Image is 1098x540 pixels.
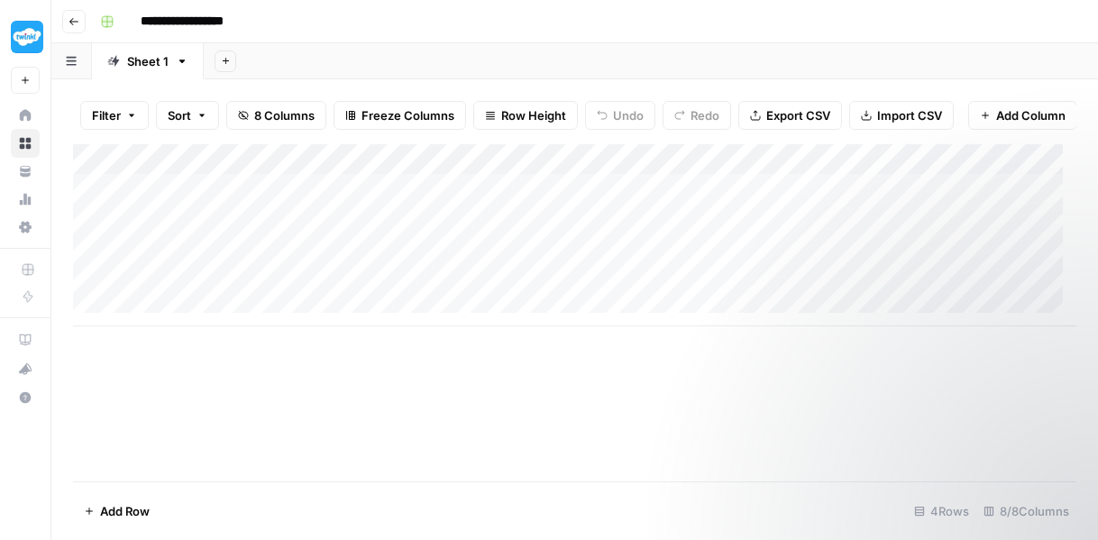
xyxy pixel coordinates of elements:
div: Domain Overview [69,106,161,118]
div: v 4.0.25 [50,29,88,43]
a: Settings [11,213,40,242]
span: Sort [168,106,191,124]
span: Row Height [501,106,566,124]
span: 8 Columns [254,106,315,124]
img: tab_domain_overview_orange.svg [49,105,63,119]
a: Your Data [11,157,40,186]
button: Sort [156,101,219,130]
div: 8/8 Columns [976,497,1076,526]
div: What's new? [12,355,39,382]
a: Home [11,101,40,130]
a: Sheet 1 [92,43,204,79]
button: Help + Support [11,383,40,412]
div: 4 Rows [907,497,976,526]
button: Add Column [968,101,1077,130]
button: Redo [663,101,731,130]
button: What's new? [11,354,40,383]
button: Workspace: Twinkl [11,14,40,59]
button: Undo [585,101,655,130]
span: Import CSV [877,106,942,124]
button: Filter [80,101,149,130]
a: Browse [11,129,40,158]
span: Filter [92,106,121,124]
button: Freeze Columns [334,101,466,130]
img: Twinkl Logo [11,21,43,53]
button: Add Row [73,497,160,526]
a: AirOps Academy [11,325,40,354]
span: Export CSV [766,106,830,124]
div: Keywords by Traffic [199,106,304,118]
span: Undo [613,106,644,124]
span: Add Row [100,502,150,520]
button: Row Height [473,101,578,130]
button: Import CSV [849,101,954,130]
img: logo_orange.svg [29,29,43,43]
img: website_grey.svg [29,47,43,61]
span: Freeze Columns [361,106,454,124]
div: Sheet 1 [127,52,169,70]
a: Usage [11,185,40,214]
button: Export CSV [738,101,842,130]
span: Add Column [996,106,1066,124]
img: tab_keywords_by_traffic_grey.svg [179,105,194,119]
span: Redo [691,106,719,124]
button: 8 Columns [226,101,326,130]
div: Domain: [DOMAIN_NAME] [47,47,198,61]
